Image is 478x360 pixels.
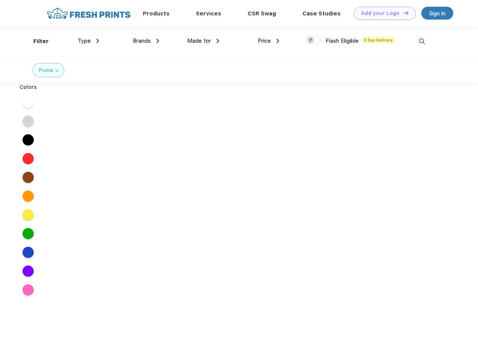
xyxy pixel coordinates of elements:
[45,7,133,20] img: fo%20logo%202.webp
[429,9,445,18] div: Sign in
[361,10,400,16] div: Add your Logo
[143,10,170,17] a: Products
[277,39,279,43] img: dropdown.png
[187,37,211,44] span: Made for
[421,7,453,19] a: Sign in
[133,37,151,44] span: Brands
[326,37,359,44] span: Flash Eligible
[362,37,395,43] span: 5 Day Delivery
[403,11,409,15] img: DT
[216,39,219,43] img: dropdown.png
[39,66,53,74] div: Puma
[14,83,43,91] div: Colors
[56,69,58,72] img: filter_cancel.svg
[78,37,91,44] span: Type
[156,39,159,43] img: dropdown.png
[96,39,99,43] img: dropdown.png
[416,35,428,48] img: desktop_search.svg
[196,10,221,17] a: Services
[33,37,49,46] div: Filter
[258,37,271,44] span: Price
[248,10,276,17] a: CSR Swag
